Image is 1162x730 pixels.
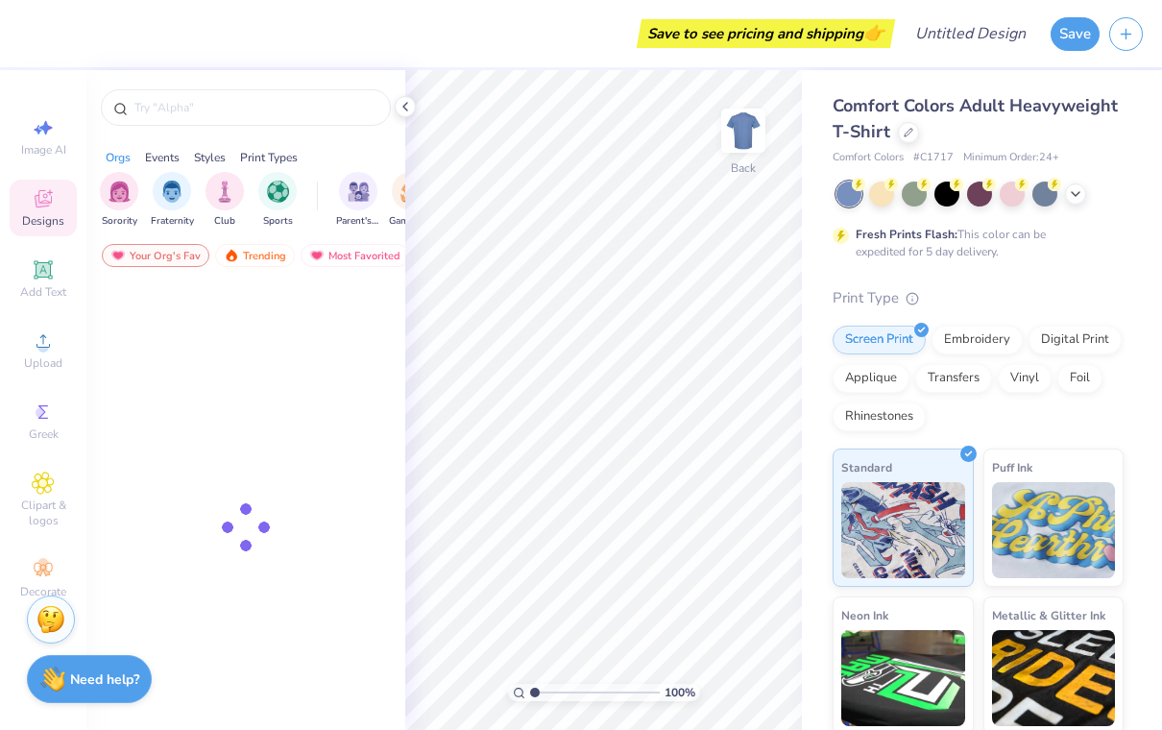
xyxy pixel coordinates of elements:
div: Foil [1057,364,1102,393]
img: Neon Ink [841,630,965,726]
span: Decorate [20,584,66,599]
button: filter button [336,172,380,229]
span: # C1717 [913,150,954,166]
div: Save to see pricing and shipping [642,19,890,48]
span: Sports [263,214,293,229]
div: filter for Sorority [100,172,138,229]
button: filter button [258,172,297,229]
img: Sports Image [267,181,289,203]
span: 100 % [665,684,695,701]
span: Upload [24,355,62,371]
button: filter button [151,172,194,229]
img: Puff Ink [992,482,1116,578]
span: Club [214,214,235,229]
span: Image AI [21,142,66,158]
div: filter for Game Day [389,172,433,229]
span: Clipart & logos [10,498,77,528]
img: Sorority Image [109,181,131,203]
div: Orgs [106,149,131,166]
span: 👉 [863,21,884,44]
img: most_fav.gif [309,249,325,262]
span: Neon Ink [841,605,888,625]
div: Screen Print [833,326,926,354]
img: most_fav.gif [110,249,126,262]
span: Add Text [20,284,66,300]
img: Game Day Image [400,181,423,203]
div: filter for Club [206,172,244,229]
div: filter for Parent's Weekend [336,172,380,229]
button: filter button [100,172,138,229]
img: Metallic & Glitter Ink [992,630,1116,726]
img: Club Image [214,181,235,203]
div: Print Types [240,149,298,166]
img: Standard [841,482,965,578]
button: filter button [389,172,433,229]
img: Fraternity Image [161,181,182,203]
div: Rhinestones [833,402,926,431]
span: Standard [841,457,892,477]
span: Puff Ink [992,457,1032,477]
span: Sorority [102,214,137,229]
div: Embroidery [932,326,1023,354]
button: filter button [206,172,244,229]
div: Applique [833,364,909,393]
img: Back [724,111,763,150]
img: trending.gif [224,249,239,262]
span: Comfort Colors [833,150,904,166]
div: filter for Sports [258,172,297,229]
div: Most Favorited [301,244,409,267]
span: Designs [22,213,64,229]
div: Styles [194,149,226,166]
input: Untitled Design [900,14,1041,53]
span: Fraternity [151,214,194,229]
div: Vinyl [998,364,1052,393]
div: Back [731,159,756,177]
span: Minimum Order: 24 + [963,150,1059,166]
div: Trending [215,244,295,267]
div: Transfers [915,364,992,393]
strong: Fresh Prints Flash: [856,227,957,242]
button: Save [1051,17,1100,51]
span: Comfort Colors Adult Heavyweight T-Shirt [833,94,1118,143]
span: Parent's Weekend [336,214,380,229]
div: Events [145,149,180,166]
div: This color can be expedited for 5 day delivery. [856,226,1092,260]
div: filter for Fraternity [151,172,194,229]
span: Game Day [389,214,433,229]
div: Print Type [833,287,1124,309]
div: Digital Print [1029,326,1122,354]
input: Try "Alpha" [133,98,378,117]
strong: Need help? [70,670,139,689]
span: Greek [29,426,59,442]
img: Parent's Weekend Image [348,181,370,203]
div: Your Org's Fav [102,244,209,267]
span: Metallic & Glitter Ink [992,605,1105,625]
